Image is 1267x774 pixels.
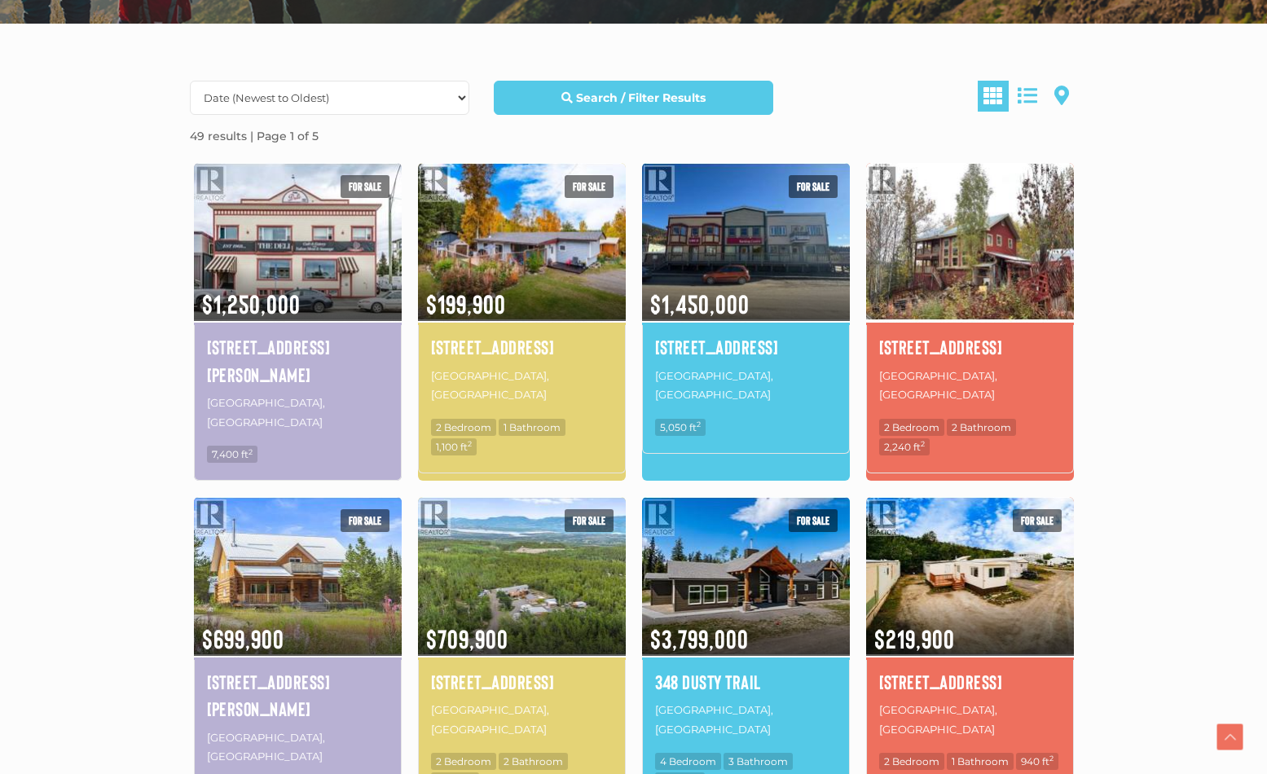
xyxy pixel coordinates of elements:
a: [STREET_ADDRESS] [655,333,837,361]
span: $1,450,000 [642,267,850,321]
p: [GEOGRAPHIC_DATA], [GEOGRAPHIC_DATA] [207,727,389,768]
span: 2 Bedroom [879,419,944,436]
span: $199,900 [418,267,626,321]
span: $1,250,000 [194,267,402,321]
sup: 2 [921,439,925,448]
a: 348 Dusty Trail [655,668,837,696]
img: 203 HANSON STREET, Whitehorse, Yukon [194,161,402,323]
a: Search / Filter Results [494,81,773,115]
span: 1,100 ft [431,438,477,455]
img: 15-200 LOBIRD ROAD, Whitehorse, Yukon [866,495,1074,657]
img: 1217 7TH AVENUE, Dawson City, Yukon [866,161,1074,323]
span: For sale [1013,509,1062,532]
strong: 49 results | Page 1 of 5 [190,129,319,143]
p: [GEOGRAPHIC_DATA], [GEOGRAPHIC_DATA] [431,699,613,741]
p: [GEOGRAPHIC_DATA], [GEOGRAPHIC_DATA] [879,699,1061,741]
span: 1 Bathroom [499,419,565,436]
a: [STREET_ADDRESS][PERSON_NAME] [207,668,389,723]
p: [GEOGRAPHIC_DATA], [GEOGRAPHIC_DATA] [431,365,613,407]
span: 2 Bedroom [431,753,496,770]
span: 3 Bathroom [724,753,793,770]
img: 175 ORION CRESCENT, Whitehorse North, Yukon [418,495,626,657]
a: [STREET_ADDRESS] [431,333,613,361]
img: 92-4 PROSPECTOR ROAD, Whitehorse, Yukon [418,161,626,323]
a: [STREET_ADDRESS][PERSON_NAME] [207,333,389,388]
span: 7,400 ft [207,446,257,463]
span: 1 Bathroom [947,753,1014,770]
sup: 2 [697,420,701,429]
p: [GEOGRAPHIC_DATA], [GEOGRAPHIC_DATA] [207,392,389,433]
span: 940 ft [1016,753,1058,770]
a: [STREET_ADDRESS] [879,668,1061,696]
p: [GEOGRAPHIC_DATA], [GEOGRAPHIC_DATA] [655,365,837,407]
span: $3,799,000 [642,602,850,656]
span: For sale [789,509,838,532]
span: 2,240 ft [879,438,930,455]
p: [GEOGRAPHIC_DATA], [GEOGRAPHIC_DATA] [879,365,1061,407]
span: 2 Bedroom [431,419,496,436]
span: For sale [341,175,389,198]
strong: Search / Filter Results [576,90,706,105]
img: 978 2ND AVENUE, Dawson City, Yukon [642,161,850,323]
span: For sale [565,175,614,198]
p: [GEOGRAPHIC_DATA], [GEOGRAPHIC_DATA] [655,699,837,741]
a: [STREET_ADDRESS] [879,333,1061,361]
img: 1130 ANNIE LAKE ROAD, Whitehorse South, Yukon [194,495,402,657]
sup: 2 [249,447,253,456]
sup: 2 [468,439,472,448]
span: For sale [789,175,838,198]
sup: 2 [1049,754,1054,763]
span: $699,900 [194,602,402,656]
span: 4 Bedroom [655,753,721,770]
span: 2 Bathroom [947,419,1016,436]
span: $709,900 [418,602,626,656]
span: 2 Bathroom [499,753,568,770]
span: For sale [565,509,614,532]
img: 348 DUSTY TRAIL, Whitehorse North, Yukon [642,495,850,657]
span: 2 Bedroom [879,753,944,770]
a: [STREET_ADDRESS] [431,668,613,696]
span: 5,050 ft [655,419,706,436]
span: For sale [341,509,389,532]
span: $219,900 [866,602,1074,656]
